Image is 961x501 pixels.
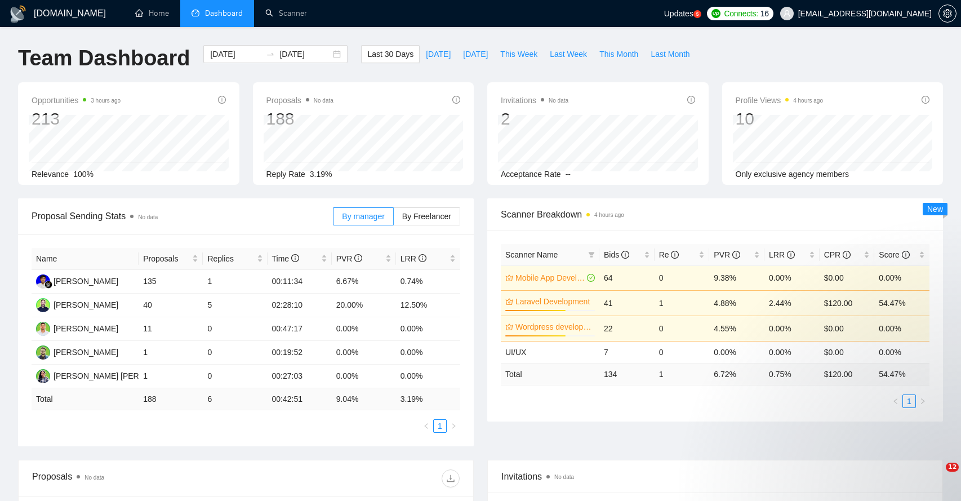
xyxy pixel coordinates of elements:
[18,45,190,72] h1: Team Dashboard
[879,250,909,259] span: Score
[655,265,710,290] td: 0
[139,294,203,317] td: 40
[54,299,118,311] div: [PERSON_NAME]
[266,50,275,59] span: to
[419,254,426,262] span: info-circle
[783,10,791,17] span: user
[205,8,243,18] span: Dashboard
[139,365,203,388] td: 1
[714,250,740,259] span: PVR
[501,469,929,484] span: Invitations
[332,294,396,317] td: 20.00%
[32,209,333,223] span: Proposal Sending Stats
[515,321,593,333] a: Wordpress development
[36,323,118,332] a: AC[PERSON_NAME]
[544,45,593,63] button: Last Week
[588,251,595,258] span: filter
[500,48,537,60] span: This Week
[709,316,764,341] td: 4.55%
[736,94,824,107] span: Profile Views
[314,97,333,104] span: No data
[203,270,267,294] td: 1
[402,212,451,221] span: By Freelancer
[210,48,261,60] input: Start date
[505,250,558,259] span: Scanner Name
[457,45,494,63] button: [DATE]
[494,45,544,63] button: This Week
[139,341,203,365] td: 1
[367,48,413,60] span: Last 30 Days
[874,265,929,290] td: 0.00%
[599,290,655,316] td: 41
[135,8,169,18] a: homeHome
[946,463,959,472] span: 12
[36,371,185,380] a: SS[PERSON_NAME] [PERSON_NAME]
[927,205,943,214] span: New
[599,316,655,341] td: 22
[36,347,118,356] a: NK[PERSON_NAME]
[291,254,299,262] span: info-circle
[396,270,460,294] td: 0.74%
[279,48,331,60] input: End date
[594,212,624,218] time: 4 hours ago
[501,207,929,221] span: Scanner Breakdown
[268,294,332,317] td: 02:28:10
[268,270,332,294] td: 00:11:34
[922,96,929,104] span: info-circle
[420,419,433,433] button: left
[342,212,384,221] span: By manager
[874,316,929,341] td: 0.00%
[923,463,950,490] iframe: Intercom live chat
[36,345,50,360] img: NK
[32,108,121,130] div: 213
[139,248,203,270] th: Proposals
[354,254,362,262] span: info-circle
[505,274,513,282] span: crown
[143,252,190,265] span: Proposals
[655,363,710,385] td: 1
[332,365,396,388] td: 0.00%
[874,290,929,316] td: 54.47%
[621,251,629,259] span: info-circle
[820,316,875,341] td: $0.00
[709,341,764,363] td: 0.00%
[396,317,460,341] td: 0.00%
[515,272,585,284] a: Mobile App Developer
[203,294,267,317] td: 5
[732,251,740,259] span: info-circle
[396,294,460,317] td: 12.50%
[266,50,275,59] span: swap-right
[207,252,254,265] span: Replies
[505,323,513,331] span: crown
[54,346,118,358] div: [PERSON_NAME]
[874,363,929,385] td: 54.47 %
[203,317,267,341] td: 0
[501,170,561,179] span: Acceptance Rate
[36,300,118,309] a: SK[PERSON_NAME]
[32,170,69,179] span: Relevance
[515,295,593,308] a: Laravel Development
[659,250,679,259] span: Re
[599,48,638,60] span: This Month
[203,248,267,270] th: Replies
[268,388,332,410] td: 00:42:51
[139,317,203,341] td: 11
[566,170,571,179] span: --
[709,265,764,290] td: 9.38%
[54,275,118,287] div: [PERSON_NAME]
[434,420,446,432] a: 1
[824,250,851,259] span: CPR
[396,365,460,388] td: 0.00%
[265,8,307,18] a: searchScanner
[45,281,52,289] img: gigradar-bm.png
[268,341,332,365] td: 00:19:52
[820,341,875,363] td: $0.00
[450,423,457,429] span: right
[764,363,820,385] td: 0.75 %
[36,276,118,285] a: FR[PERSON_NAME]
[793,97,823,104] time: 4 hours ago
[604,250,629,259] span: Bids
[687,96,695,104] span: info-circle
[268,317,332,341] td: 00:47:17
[32,248,139,270] th: Name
